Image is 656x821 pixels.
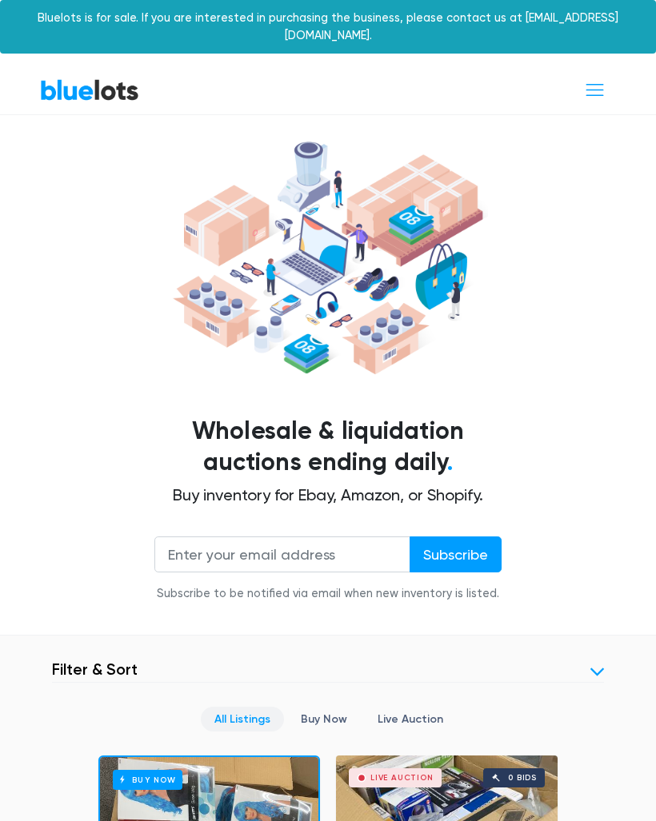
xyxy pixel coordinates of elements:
[154,536,410,572] input: Enter your email address
[364,707,457,731] a: Live Auction
[168,135,488,381] img: hero-ee84e7d0318cb26816c560f6b4441b76977f77a177738b4e94f68c95b2b83dbb.png
[201,707,284,731] a: All Listings
[40,78,139,102] a: BlueLots
[370,774,434,782] div: Live Auction
[52,660,138,679] h3: Filter & Sort
[154,585,502,603] div: Subscribe to be notified via email when new inventory is listed.
[52,416,604,480] h1: Wholesale & liquidation auctions ending daily
[113,770,182,790] h6: Buy Now
[508,774,537,782] div: 0 bids
[574,75,616,105] button: Toggle navigation
[287,707,361,731] a: Buy Now
[52,485,604,504] h2: Buy inventory for Ebay, Amazon, or Shopify.
[410,536,502,572] input: Subscribe
[447,448,453,476] span: .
